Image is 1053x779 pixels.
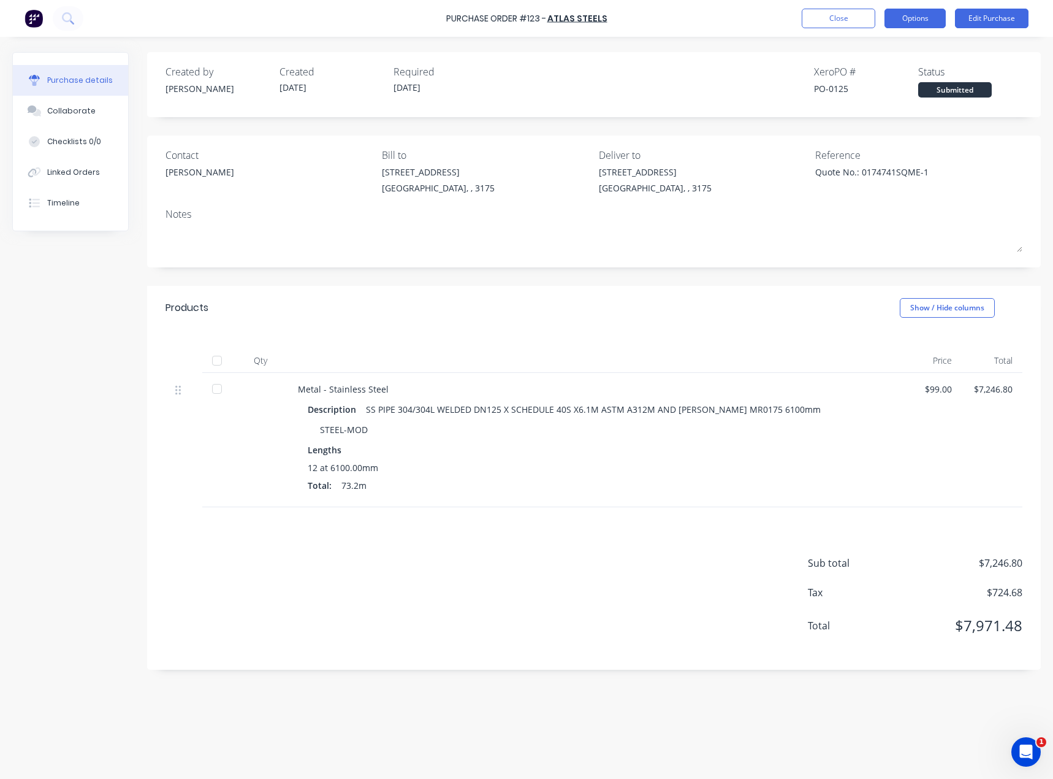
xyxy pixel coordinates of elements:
[446,12,546,25] div: Purchase Order #123 -
[47,198,80,209] div: Timeline
[815,148,1022,163] div: Reference
[599,182,712,194] div: [GEOGRAPHIC_DATA], , 3175
[808,618,900,633] span: Total
[382,182,495,194] div: [GEOGRAPHIC_DATA], , 3175
[165,148,373,163] div: Contact
[47,75,113,86] div: Purchase details
[279,64,384,79] div: Created
[308,461,378,474] span: 12 at 6100.00mm
[13,157,128,188] button: Linked Orders
[808,556,900,570] span: Sub total
[341,479,367,492] span: 73.2m
[165,82,270,95] div: [PERSON_NAME]
[233,348,288,373] div: Qty
[884,9,946,28] button: Options
[13,126,128,157] button: Checklists 0/0
[900,556,1022,570] span: $7,246.80
[308,401,366,418] div: Description
[814,82,918,95] div: PO-0125
[1036,737,1046,747] span: 1
[393,64,498,79] div: Required
[962,348,1022,373] div: Total
[547,12,607,25] a: Atlas Steels
[308,479,332,492] span: Total:
[320,421,368,439] div: STEEL-MOD
[165,207,1022,221] div: Notes
[47,106,96,117] div: Collaborate
[900,298,995,318] button: Show / Hide columns
[308,443,341,456] span: Lengths
[366,401,821,418] div: SS PIPE 304/304L WELDED DN125 X SCHEDULE 40S X6.1M ASTM A312M AND [PERSON_NAME] MR0175 6100mm
[815,166,968,193] textarea: Quote No.: 0174741SQME-1
[900,585,1022,600] span: $724.68
[802,9,875,28] button: Close
[13,65,128,96] button: Purchase details
[911,383,952,396] div: $99.00
[47,136,101,147] div: Checklists 0/0
[971,383,1013,396] div: $7,246.80
[13,188,128,218] button: Timeline
[814,64,918,79] div: Xero PO #
[382,148,589,163] div: Bill to
[13,96,128,126] button: Collaborate
[1011,737,1041,767] iframe: Intercom live chat
[165,64,270,79] div: Created by
[918,64,1022,79] div: Status
[918,82,992,98] div: Submitted
[165,301,208,315] div: Products
[47,167,100,178] div: Linked Orders
[901,348,962,373] div: Price
[955,9,1028,28] button: Edit Purchase
[599,166,712,178] div: [STREET_ADDRESS]
[808,585,900,600] span: Tax
[165,166,234,178] div: [PERSON_NAME]
[900,615,1022,637] span: $7,971.48
[25,9,43,28] img: Factory
[382,166,495,178] div: [STREET_ADDRESS]
[298,383,891,396] div: Metal - Stainless Steel
[599,148,806,163] div: Deliver to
